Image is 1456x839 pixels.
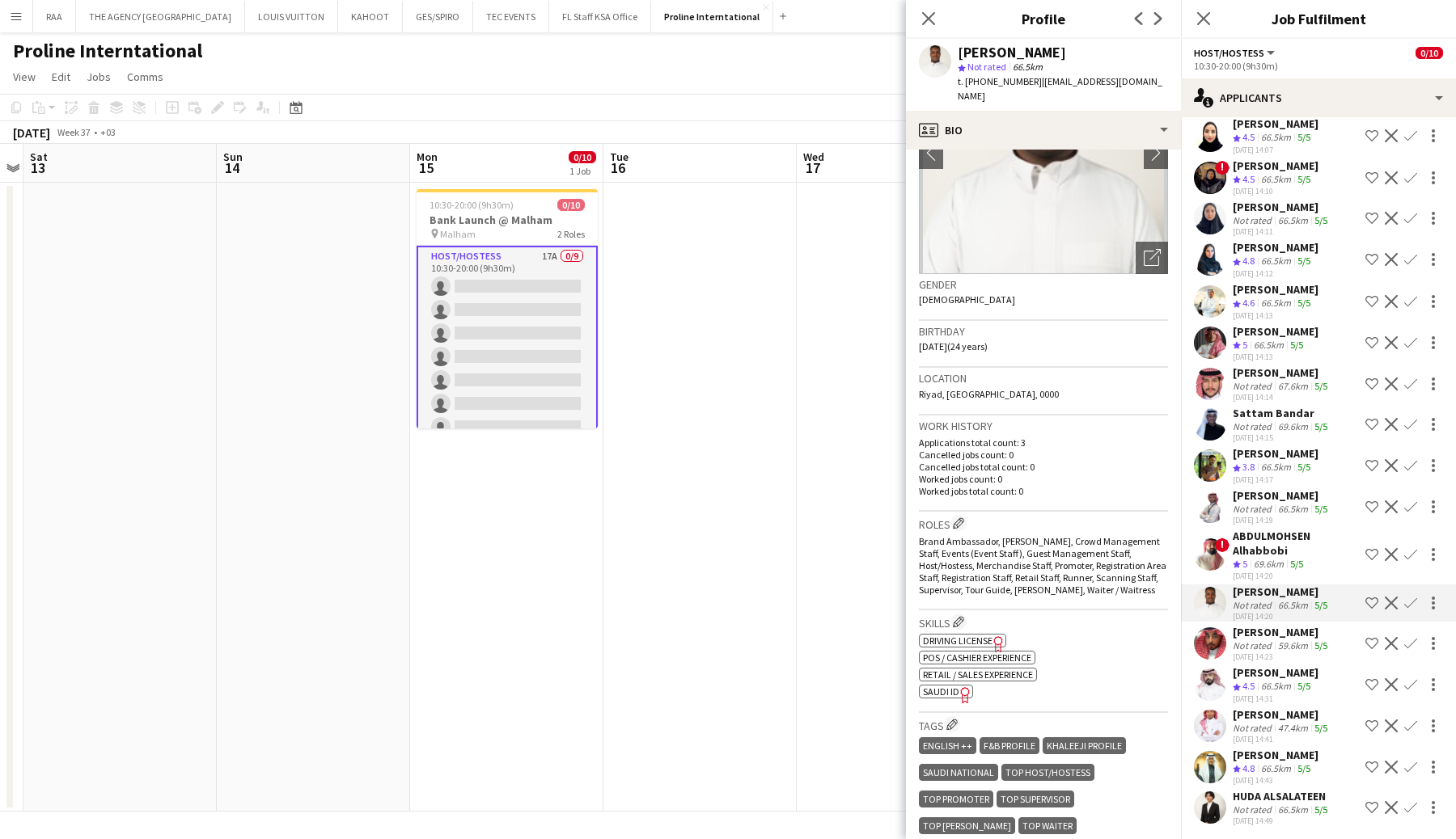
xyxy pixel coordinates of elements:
app-skills-label: 5/5 [1290,558,1303,570]
span: 4.8 [1242,762,1255,774]
div: [DATE] 14:20 [1233,611,1331,622]
app-skills-label: 5/5 [1297,762,1310,774]
app-skills-label: 5/5 [1314,380,1327,392]
a: Jobs [80,66,117,87]
h3: Bank Launch @ Malham [417,213,598,227]
div: [DATE] 14:13 [1233,352,1318,362]
p: Worked jobs total count: 0 [919,485,1168,497]
h3: Work history [919,419,1168,433]
span: POS / Cashier experience [923,651,1031,664]
div: Not rated [1233,639,1275,651]
img: Crew avatar or photo [919,32,1168,274]
div: [DATE] 14:49 [1233,816,1331,826]
span: 5 [1242,558,1247,570]
app-skills-label: 5/5 [1297,680,1310,692]
div: ABDULMOHSEN Alhabbobi [1233,529,1359,558]
span: Week 37 [53,126,94,138]
span: Retail / Sales experience [923,668,1033,681]
div: [PERSON_NAME] [1233,488,1331,503]
span: ! [1215,538,1230,552]
div: 69.6km [1251,558,1287,571]
a: View [6,66,42,87]
div: [PERSON_NAME] [958,45,1066,60]
div: 66.5km [1275,803,1311,816]
div: Applicants [1181,78,1456,117]
div: Not rated [1233,214,1275,226]
p: Worked jobs count: 0 [919,473,1168,485]
span: t. [PHONE_NUMBER] [958,75,1042,87]
span: Comms [127,70,163,84]
div: TOP SUPERVISOR [997,791,1074,807]
app-skills-label: 5/5 [1297,255,1310,267]
div: [DATE] 14:20 [1233,571,1359,581]
app-skills-label: 5/5 [1314,639,1327,651]
span: 10:30-20:00 (9h30m) [430,199,514,211]
span: Wed [803,150,824,164]
h3: Tags [919,716,1168,733]
div: 66.5km [1251,339,1287,352]
div: [DATE] 14:17 [1233,474,1318,485]
div: 1 Job [569,165,595,177]
button: LOUIS VUITTON [245,1,338,32]
span: 2 Roles [557,228,585,240]
span: 17 [801,158,824,177]
app-skills-label: 5/5 [1314,214,1327,226]
div: [PERSON_NAME] [1233,158,1318,173]
p: Applications total count: 3 [919,436,1168,449]
div: TOP PROMOTER [919,791,993,807]
div: ENGLISH ++ [919,737,976,754]
div: [DATE] 14:12 [1233,268,1318,279]
div: +03 [100,126,116,138]
div: Not rated [1233,599,1275,611]
span: Mon [417,150,438,164]
span: View [13,70,36,84]
button: GES/SPIRO [403,1,473,32]
span: 4.8 [1242,255,1255,267]
h3: Skills [919,613,1168,630]
app-job-card: 10:30-20:00 (9h30m)0/10Bank Launch @ Malham Malham2 RolesHost/Hostess17A0/910:30-20:00 (9h30m) [417,189,598,428]
button: Host/Hostess [1194,47,1277,59]
div: Not rated [1233,380,1275,392]
div: [PERSON_NAME] [1233,665,1318,680]
div: 66.5km [1258,255,1294,268]
app-skills-label: 5/5 [1297,173,1310,185]
span: 13 [28,158,48,177]
span: 4.5 [1242,173,1255,185]
div: 66.5km [1258,461,1294,474]
div: 59.6km [1275,639,1311,651]
div: [PERSON_NAME] [1233,324,1318,339]
div: 47.4km [1275,722,1311,734]
div: 66.5km [1275,503,1311,515]
span: 0/10 [569,151,596,163]
div: 69.6km [1275,420,1311,432]
div: [DATE] 14:23 [1233,651,1331,662]
a: Edit [45,66,77,87]
app-card-role: Host/Hostess17A0/910:30-20:00 (9h30m) [417,246,598,491]
div: [PERSON_NAME] [1233,200,1331,214]
span: ! [1215,161,1230,175]
button: THE AGENCY [GEOGRAPHIC_DATA] [76,1,245,32]
span: 0/10 [1416,47,1443,59]
div: 66.5km [1275,599,1311,611]
span: 16 [607,158,629,177]
div: [DATE] 14:15 [1233,432,1331,443]
div: [DATE] 14:31 [1233,694,1318,704]
div: [PERSON_NAME] [1233,446,1318,461]
app-skills-label: 5/5 [1297,131,1310,143]
app-skills-label: 5/5 [1314,803,1327,816]
span: [DEMOGRAPHIC_DATA] [919,293,1015,306]
div: 66.5km [1275,214,1311,226]
div: [DATE] 14:43 [1233,775,1318,786]
div: [PERSON_NAME] [1233,365,1331,380]
div: 66.5km [1258,297,1294,310]
div: Not rated [1233,803,1275,816]
div: [DATE] 14:11 [1233,226,1331,237]
div: 66.5km [1258,762,1294,776]
div: Not rated [1233,503,1275,515]
div: 66.5km [1258,680,1294,694]
app-skills-label: 5/5 [1297,461,1310,473]
span: Malham [440,228,476,240]
div: [DATE] 14:07 [1233,145,1318,155]
span: Sun [223,150,243,164]
span: 3.8 [1242,461,1255,473]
